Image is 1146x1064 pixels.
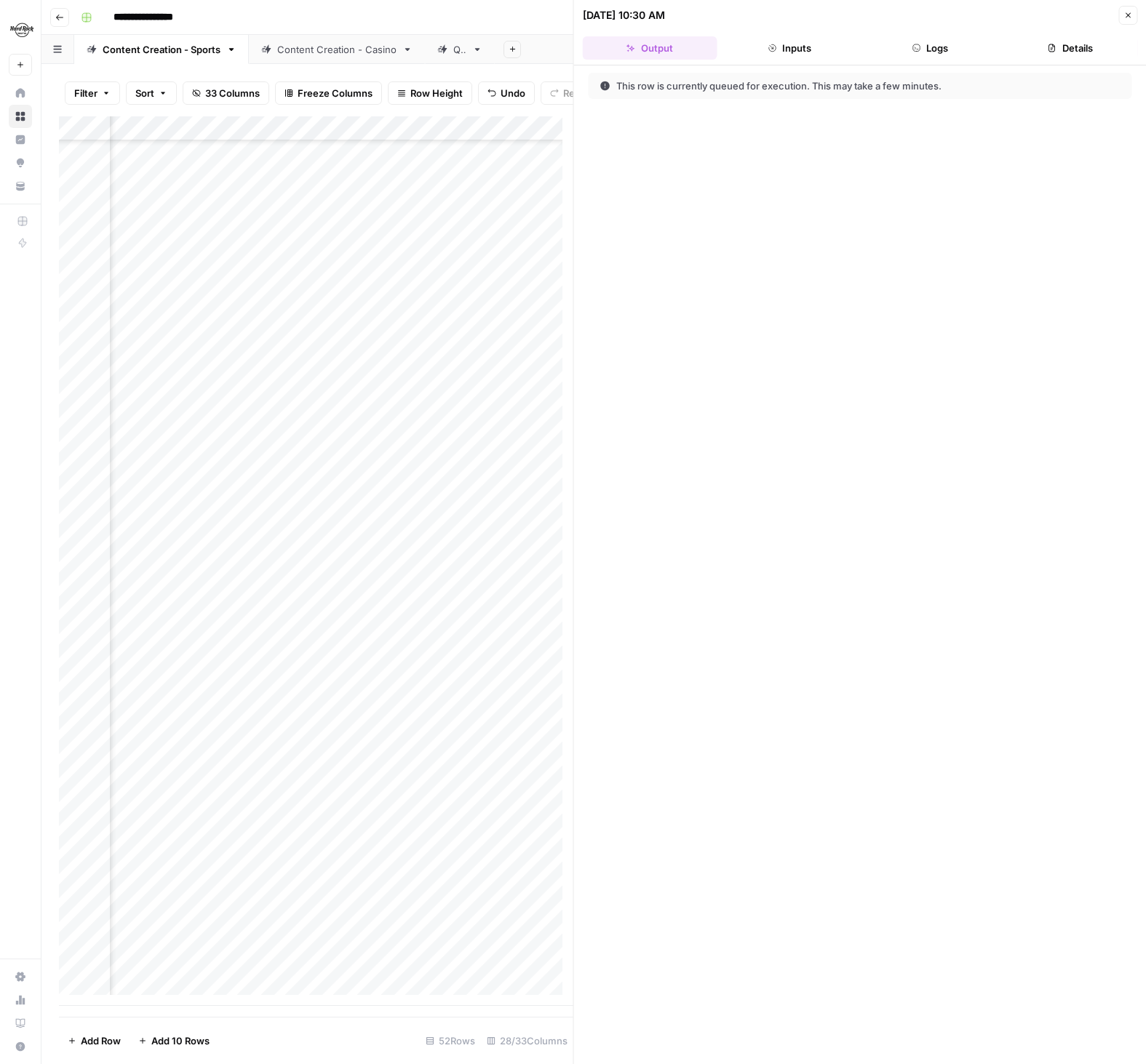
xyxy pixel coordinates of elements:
[135,86,154,100] span: Sort
[103,42,220,57] div: Content Creation - Sports
[249,35,425,64] a: Content Creation - Casino
[81,1033,121,1048] span: Add Row
[205,86,260,100] span: 33 Columns
[151,1033,210,1048] span: Add 10 Rows
[410,86,463,100] span: Row Height
[583,36,717,60] button: Output
[9,988,32,1012] a: Usage
[74,86,98,100] span: Filter
[563,86,586,100] span: Redo
[863,36,998,60] button: Logs
[9,1012,32,1035] a: Learning Hub
[9,175,32,198] a: Your Data
[9,105,32,128] a: Browse
[9,965,32,988] a: Settings
[420,1029,481,1052] div: 52 Rows
[277,42,397,57] div: Content Creation - Casino
[130,1029,218,1052] button: Add 10 Rows
[583,8,665,23] div: [DATE] 10:30 AM
[9,12,32,48] button: Workspace: Hard Rock Digital
[388,81,472,105] button: Row Height
[9,17,35,43] img: Hard Rock Digital Logo
[183,81,269,105] button: 33 Columns
[723,36,857,60] button: Inputs
[65,81,120,105] button: Filter
[9,81,32,105] a: Home
[425,35,495,64] a: QA
[501,86,525,100] span: Undo
[74,35,249,64] a: Content Creation - Sports
[298,86,373,100] span: Freeze Columns
[478,81,535,105] button: Undo
[126,81,177,105] button: Sort
[541,81,596,105] button: Redo
[275,81,382,105] button: Freeze Columns
[9,151,32,175] a: Opportunities
[9,128,32,151] a: Insights
[1003,36,1137,60] button: Details
[453,42,466,57] div: QA
[600,79,1031,93] div: This row is currently queued for execution. This may take a few minutes.
[59,1029,130,1052] button: Add Row
[481,1029,573,1052] div: 28/33 Columns
[9,1035,32,1058] button: Help + Support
